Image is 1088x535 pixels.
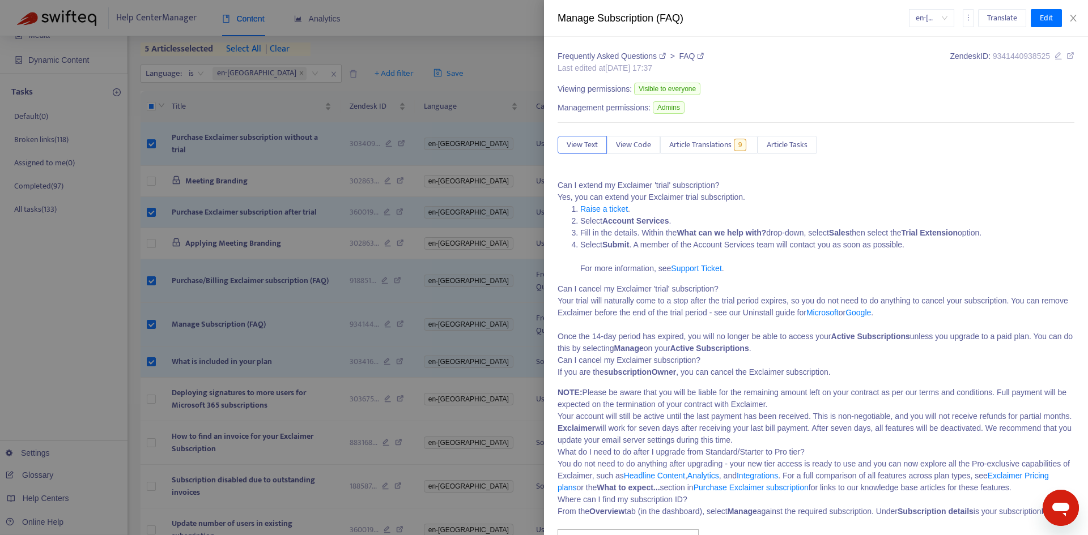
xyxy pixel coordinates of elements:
span: Viewing permissions: [558,83,632,95]
strong: Account Services [602,216,669,225]
strong: Manage [614,344,644,353]
div: Last edited at [DATE] 17:37 [558,62,704,74]
a: Microsoft [806,308,839,317]
button: Article Translations9 [660,136,758,154]
span: Owner [652,367,677,376]
span: Once the 14-day period has expired, you will no longer be able to access your unless you upgrade ... [558,332,1073,353]
strong: Subscription details [898,507,974,516]
div: Please be aware that you will be liable for the remaining amount left on your contract as per our... [558,387,1074,446]
strong: What to expect... [597,483,660,492]
a: Integrations [737,471,778,480]
strong: Manage [728,507,757,516]
a: Purchase Exclaimer subscription [694,483,809,492]
div: Can I extend my Exclaimer 'trial' subscription? [558,179,1074,191]
strong: Overview [589,507,624,516]
a: Support Ticket [671,264,722,273]
div: Can I cancel my Exclaimer 'trial' subscription? [558,283,1074,295]
button: Edit [1031,9,1062,27]
button: Translate [978,9,1026,27]
li: . [580,203,1074,215]
div: Manage Subscription (FAQ) [558,11,909,26]
a: Headline Content [624,471,685,480]
button: Article Tasks [758,136,817,154]
div: Can I cancel my Exclaimer subscription? [558,354,1074,366]
strong: Trial Extension [901,228,958,237]
div: What do I need to do after I upgrade from Standard/Starter to Pro tier? [558,446,1074,458]
div: You do not need to do anything after upgrading - your new tier access is ready to use and you can... [558,458,1074,494]
button: more [963,9,974,27]
span: 9341440938525 [993,52,1050,61]
span: Translate [987,12,1017,24]
span: more [964,14,972,22]
strong: Active Subscriptions [670,344,749,353]
span: View Code [616,139,651,151]
span: en-gb [916,10,947,27]
span: 9 [734,139,747,151]
button: View Text [558,136,607,154]
span: Admins [653,101,685,114]
span: Management permissions: [558,102,651,114]
span: Article Tasks [767,139,807,151]
strong: Exclaimer [558,423,595,433]
span: View Text [567,139,598,151]
li: Select . A member of the Account Services team will contact you as soon as possible. For more inf... [580,239,1074,275]
iframe: Button to launch messaging window [1043,490,1079,526]
strong: Submit [602,240,629,249]
div: > [558,50,704,62]
button: View Code [607,136,660,154]
strong: Sales [829,228,850,237]
p: If you are the , you can cancel the Exclaimer subscription. [558,366,1074,378]
strong: Active Subscriptions [831,332,910,341]
span: Visible to everyone [634,83,700,95]
span: close [1069,14,1078,23]
li: Fill in the details. Within the drop-down, select then select the option. [580,227,1074,239]
a: Google [845,308,871,317]
a: Frequently Asked Questions [558,52,668,61]
span: Article Translations [669,139,732,151]
div: Your trial will naturally come to a stop after the trial period expires, so you do not need to do... [558,295,1074,354]
button: Close [1065,13,1081,24]
strong: What can we help with? [677,228,766,237]
strong: NOTE: [558,388,583,397]
li: Select . [580,215,1074,227]
a: Analytics [687,471,719,480]
div: Zendesk ID: [950,50,1074,74]
strong: ID [1042,507,1049,516]
a: FAQ [679,52,704,61]
div: Where can I find my subscription ID? [558,494,1074,506]
span: Edit [1040,12,1053,24]
a: Raise a ticket [580,204,628,213]
strong: subscription [604,367,677,376]
div: Yes, you can extend your Exclaimer trial subscription. [558,191,1074,275]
